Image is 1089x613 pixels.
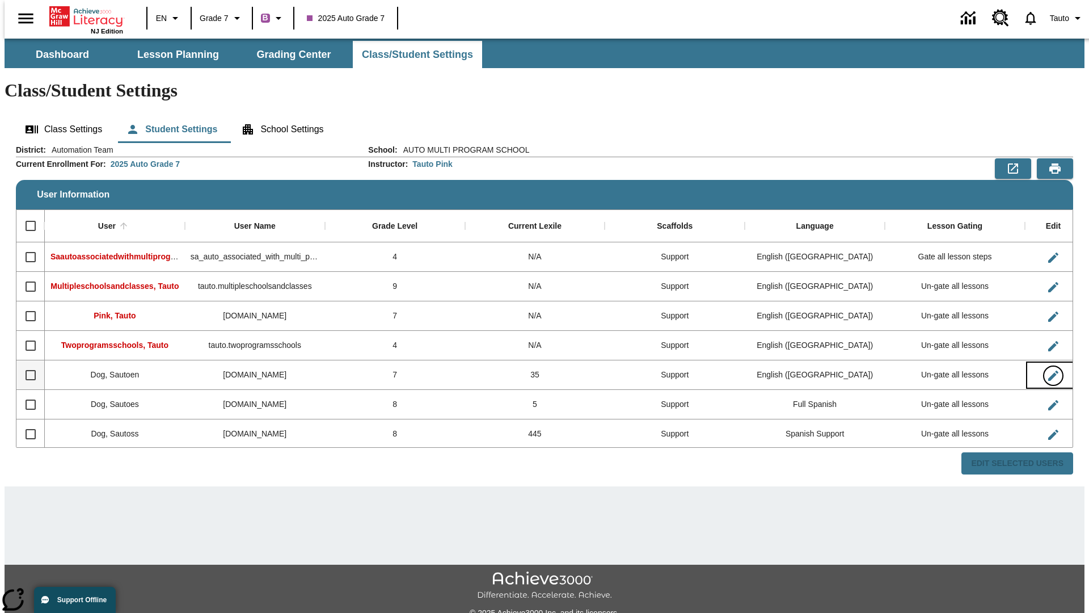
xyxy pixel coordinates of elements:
h2: District : [16,145,46,155]
span: Multipleschoolsandclasses, Tauto [50,282,179,291]
div: Support [605,272,745,301]
div: Full Spanish [745,390,885,419]
h2: Current Enrollment For : [16,159,106,169]
button: School Settings [232,116,332,143]
div: English (US) [745,331,885,360]
div: Un-gate all lessons [885,331,1025,360]
span: Pink, Tauto [94,311,136,320]
a: Notifications [1016,3,1045,33]
div: User Information [16,144,1073,475]
div: Language [796,221,834,232]
div: Support [605,419,745,449]
div: Gate all lesson steps [885,242,1025,272]
span: Grade 7 [200,12,229,24]
button: Grade: Grade 7, Select a grade [195,8,248,28]
a: Resource Center, Will open in new tab [985,3,1016,33]
span: B [263,11,268,25]
button: Boost Class color is purple. Change class color [256,8,290,28]
div: 7 [325,301,465,331]
div: Support [605,360,745,390]
div: Current Lexile [508,221,562,232]
div: English (US) [745,272,885,301]
div: Support [605,390,745,419]
img: Achieve3000 Differentiate Accelerate Achieve [477,572,612,601]
div: sa_auto_associated_with_multi_program_classes [185,242,325,272]
div: 7 [325,360,465,390]
div: Un-gate all lessons [885,390,1025,419]
span: Dog, Sautoss [91,429,138,438]
span: Support Offline [57,596,107,604]
span: Grading Center [256,48,331,61]
button: Student Settings [117,116,226,143]
div: Support [605,301,745,331]
div: 8 [325,390,465,419]
span: 2025 Auto Grade 7 [307,12,385,24]
div: tauto.twoprogramsschools [185,331,325,360]
div: Support [605,242,745,272]
button: Edit User [1042,305,1065,328]
div: sautoes.dog [185,390,325,419]
div: N/A [465,272,605,301]
h2: School : [368,145,397,155]
div: tauto.pink [185,301,325,331]
span: AUTO MULTI PROGRAM SCHOOL [398,144,530,156]
div: 445 [465,419,605,449]
span: Dog, Sautoen [91,370,140,379]
div: User Name [234,221,276,232]
div: Un-gate all lessons [885,301,1025,331]
div: English (US) [745,242,885,272]
span: User Information [37,190,109,200]
span: EN [156,12,167,24]
div: N/A [465,301,605,331]
span: Twoprogramsschools, Tauto [61,341,168,350]
button: Class Settings [16,116,111,143]
h1: Class/Student Settings [5,80,1084,101]
button: Edit User [1042,364,1065,387]
div: Un-gate all lessons [885,419,1025,449]
div: 8 [325,419,465,449]
div: tauto.multipleschoolsandclasses [185,272,325,301]
button: Class/Student Settings [353,41,482,68]
div: Spanish Support [745,419,885,449]
div: 5 [465,390,605,419]
div: Support [605,331,745,360]
div: Un-gate all lessons [885,360,1025,390]
div: sautoss.dog [185,419,325,449]
span: Class/Student Settings [362,48,473,61]
button: Edit User [1042,246,1065,269]
button: Profile/Settings [1045,8,1089,28]
div: Lesson Gating [927,221,982,232]
button: Language: EN, Select a language [151,8,187,28]
div: 4 [325,331,465,360]
div: Un-gate all lessons [885,272,1025,301]
div: 35 [465,360,605,390]
span: Dog, Sautoes [91,400,139,409]
div: Class/Student Settings [16,116,1073,143]
div: Home [49,4,123,35]
span: Dashboard [36,48,89,61]
a: Home [49,5,123,28]
div: 4 [325,242,465,272]
button: Edit User [1042,276,1065,299]
a: Data Center [954,3,985,34]
button: Export to CSV [995,158,1031,179]
span: NJ Edition [91,28,123,35]
span: Saautoassociatedwithmultiprogr, Saautoassociatedwithmultiprogr [50,252,301,261]
button: Edit User [1042,423,1065,446]
button: Support Offline [34,587,116,613]
button: Print Preview [1037,158,1073,179]
div: User [98,221,116,232]
div: English (US) [745,301,885,331]
div: sautoen.dog [185,360,325,390]
h2: Instructor : [368,159,408,169]
button: Grading Center [237,41,351,68]
div: English (US) [745,360,885,390]
button: Edit User [1042,394,1065,417]
div: N/A [465,331,605,360]
button: Dashboard [6,41,119,68]
div: Scaffolds [657,221,693,232]
div: Edit [1046,221,1061,232]
button: Lesson Planning [121,41,235,68]
div: N/A [465,242,605,272]
button: Open side menu [9,2,43,35]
